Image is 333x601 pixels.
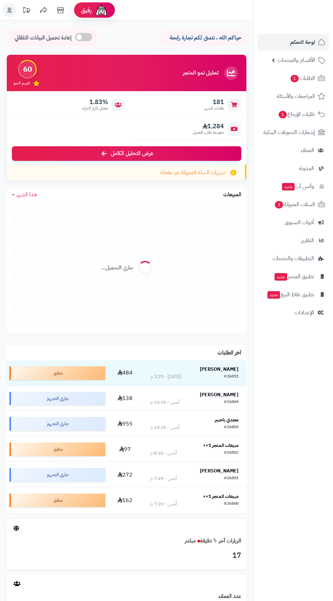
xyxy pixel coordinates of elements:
a: لوحة التحكم [258,34,329,50]
td: 97 [108,437,142,462]
div: #26811 [224,373,239,380]
td: 484 [108,361,142,386]
span: تنبيهات السلة المتروكة غير مفعلة [160,169,225,177]
h3: المبيعات [223,192,241,198]
div: معلق [10,494,105,507]
h3: 17 [12,550,241,562]
h3: آخر الطلبات [217,350,241,356]
a: الطلبات1 [258,70,329,86]
div: معلق [10,366,105,380]
span: 1,284 [193,122,224,130]
span: جديد [275,273,287,281]
a: التقارير [258,232,329,249]
a: المدونة [258,160,329,177]
a: عدد العملاء [218,592,241,600]
span: جديد [267,291,280,299]
div: جاري التجهيز [10,417,105,431]
h3: تحليل نمو المتجر [183,70,218,76]
span: الأقسام والمنتجات [278,55,315,65]
span: إعادة تحميل البيانات التلقائي [15,34,72,42]
span: أدوات التسويق [284,218,314,227]
td: 162 [108,488,142,513]
span: 1 [279,111,287,118]
span: العملاء [301,146,314,155]
div: أمس - 7:20 م [150,501,177,507]
a: تطبيق المتجرجديد [258,268,329,285]
a: التطبيقات والخدمات [258,250,329,267]
div: معلق [10,443,105,456]
span: عرض التحليل الكامل [111,150,153,157]
a: تطبيق نقاط البيعجديد [258,286,329,303]
div: [DATE] - 3:29 م [150,373,181,380]
span: رفيق [81,6,92,14]
a: أدوات التسويق [258,214,329,231]
td: 272 [108,462,142,487]
span: الطلبات [290,73,315,83]
div: #26801 [224,475,239,482]
span: السلات المتروكة [274,200,315,209]
span: التقارير [301,236,314,245]
p: حياكم الله ، نتمنى لكم تجارة رابحة [166,34,241,42]
strong: مجدي باجبير [215,416,239,423]
span: المدونة [299,164,314,173]
span: تطبيق المتجر [274,272,314,281]
span: 1.83% [82,98,108,106]
div: أمس - 7:49 م [150,475,177,482]
div: #26802 [224,450,239,456]
a: الزيارات آخر ٦٠ دقيقةمباشر [185,537,241,545]
a: طلبات الإرجاع1 [258,106,329,122]
div: جاري التجهيز [10,468,105,482]
span: 3 [275,201,283,208]
span: المراجعات والأسئلة [277,91,315,101]
a: العملاء [258,142,329,158]
img: ai-face.png [94,3,108,17]
strong: مبيعات المتجر 1++ [203,493,239,500]
strong: مبيعات المتجر 1++ [203,442,239,449]
span: جديد [282,183,295,190]
a: السلات المتروكة3 [258,196,329,213]
a: المراجعات والأسئلة [258,88,329,104]
a: الإعدادات [258,304,329,321]
span: 1 [291,75,299,82]
strong: [PERSON_NAME] [200,391,239,398]
td: 138 [108,386,142,411]
div: جاري التجهيز [10,392,105,405]
span: لوحة التحكم [290,37,315,47]
div: #26804 [224,399,239,406]
strong: [PERSON_NAME] [200,467,239,474]
span: متوسط طلب العميل [193,130,224,135]
span: وآتس آب [281,182,314,191]
div: جاري التحميل... [101,264,133,272]
div: أمس - 8:26 م [150,450,177,456]
span: إشعارات التحويلات البنكية [263,128,315,137]
span: طلبات الإرجاع [278,110,315,119]
div: #26800 [224,501,239,507]
div: أمس - 10:35 م [150,399,179,406]
span: تطبيق نقاط البيع [267,290,314,299]
span: معدل تكرار الشراء [82,105,108,111]
td: 955 [108,411,142,436]
strong: [PERSON_NAME] [200,366,239,373]
span: تقييم النمو [14,80,30,86]
a: إشعارات التحويلات البنكية [258,124,329,140]
a: عرض التحليل الكامل [12,146,241,161]
a: تحديثات المنصة [18,3,35,19]
span: الإعدادات [295,308,314,317]
span: التطبيقات والخدمات [273,254,314,263]
span: هذا الشهر [17,190,37,199]
span: 181 [204,98,224,106]
small: مباشر [185,537,196,545]
a: هذا الشهر [12,191,37,199]
a: وآتس آبجديد [258,178,329,195]
div: أمس - 10:25 م [150,424,179,431]
span: طلبات الشهر [204,105,224,111]
div: #26803 [224,424,239,431]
